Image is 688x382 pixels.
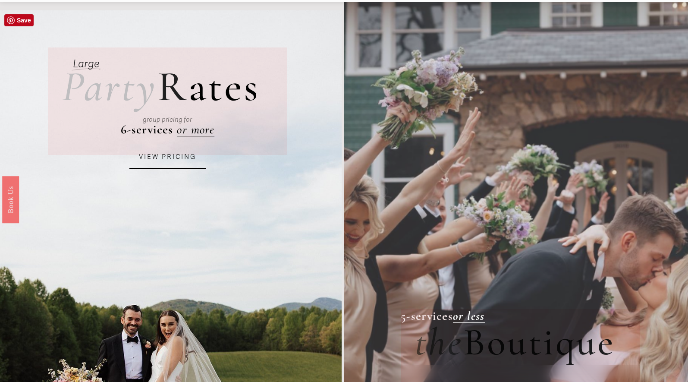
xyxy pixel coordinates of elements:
a: Pin it! [4,14,34,26]
h2: ates [62,66,260,108]
strong: 5-services [401,309,453,323]
a: or less [453,309,485,323]
a: VIEW PRICING [129,145,206,169]
em: Party [62,61,157,112]
em: group pricing for [143,116,192,123]
span: Boutique [463,319,616,366]
em: the [415,319,463,366]
em: Large [73,57,100,70]
span: R [157,61,188,112]
a: Book Us [2,176,19,223]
